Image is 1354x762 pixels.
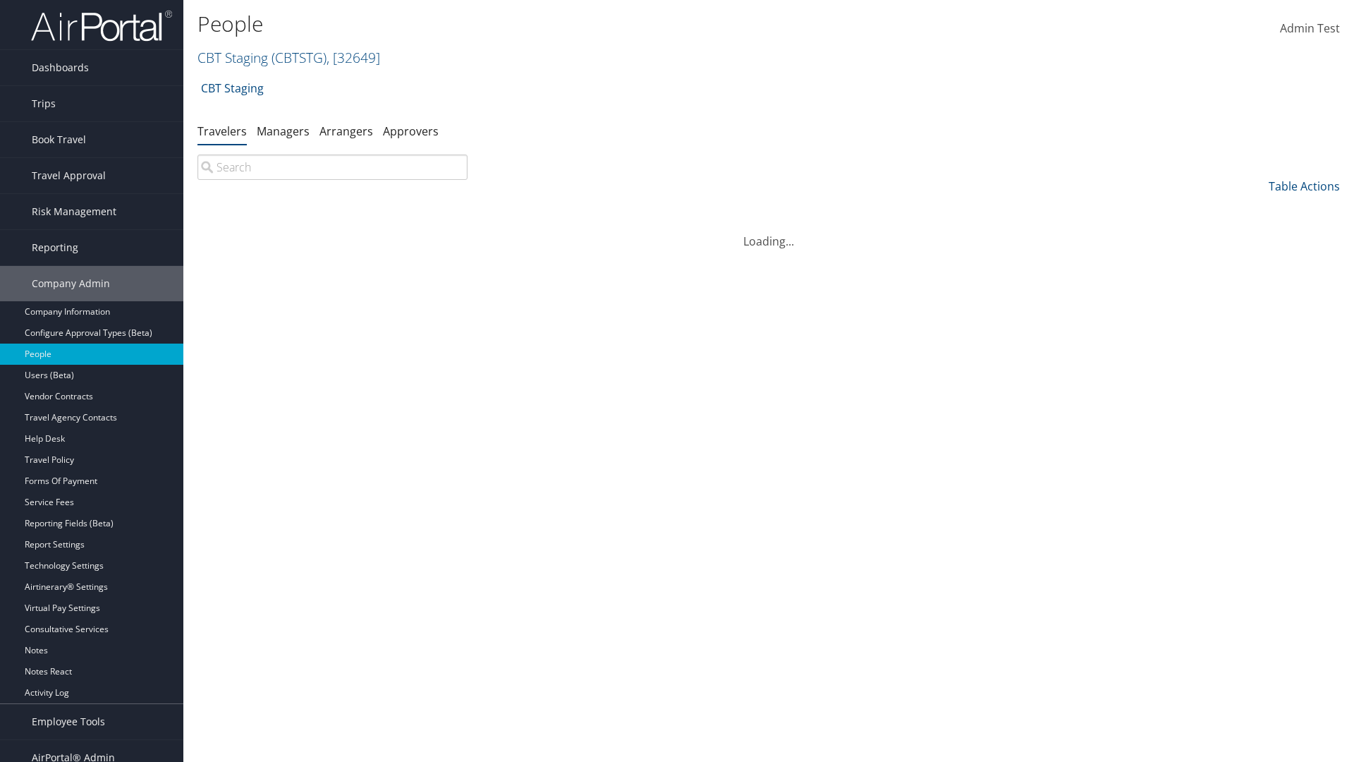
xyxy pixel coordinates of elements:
span: Company Admin [32,266,110,301]
span: Trips [32,86,56,121]
span: ( CBTSTG ) [272,48,327,67]
a: Travelers [197,123,247,139]
input: Search [197,155,468,180]
span: Admin Test [1280,20,1340,36]
a: Arrangers [319,123,373,139]
span: Travel Approval [32,158,106,193]
span: Employee Tools [32,704,105,739]
span: Risk Management [32,194,116,229]
span: , [ 32649 ] [327,48,380,67]
span: Reporting [32,230,78,265]
a: CBT Staging [197,48,380,67]
img: airportal-logo.png [31,9,172,42]
span: Dashboards [32,50,89,85]
span: Book Travel [32,122,86,157]
h1: People [197,9,959,39]
div: Loading... [197,216,1340,250]
a: Admin Test [1280,7,1340,51]
a: Table Actions [1269,179,1340,194]
a: Managers [257,123,310,139]
a: Approvers [383,123,439,139]
a: CBT Staging [201,74,264,102]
